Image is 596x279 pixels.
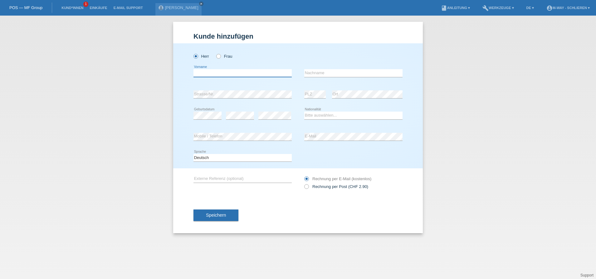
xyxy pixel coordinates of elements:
button: Speichern [193,209,238,221]
span: Speichern [206,213,226,218]
input: Frau [216,54,220,58]
a: account_circlem-way - Schlieren ▾ [543,6,593,10]
a: Support [580,273,594,277]
a: E-Mail Support [110,6,146,10]
label: Herr [193,54,209,59]
i: close [200,2,203,5]
a: bookAnleitung ▾ [438,6,473,10]
h1: Kunde hinzufügen [193,32,403,40]
label: Frau [216,54,232,59]
i: book [441,5,447,11]
label: Rechnung per E-Mail (kostenlos) [304,176,371,181]
input: Rechnung per Post (CHF 2.90) [304,184,308,192]
a: DE ▾ [523,6,537,10]
i: build [482,5,489,11]
label: Rechnung per Post (CHF 2.90) [304,184,368,189]
input: Herr [193,54,198,58]
i: account_circle [546,5,553,11]
a: Kund*innen [58,6,86,10]
span: 1 [83,2,88,7]
a: POS — MF Group [9,5,42,10]
a: buildWerkzeuge ▾ [479,6,517,10]
a: [PERSON_NAME] [165,5,198,10]
a: Einkäufe [86,6,110,10]
input: Rechnung per E-Mail (kostenlos) [304,176,308,184]
a: close [199,2,203,6]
